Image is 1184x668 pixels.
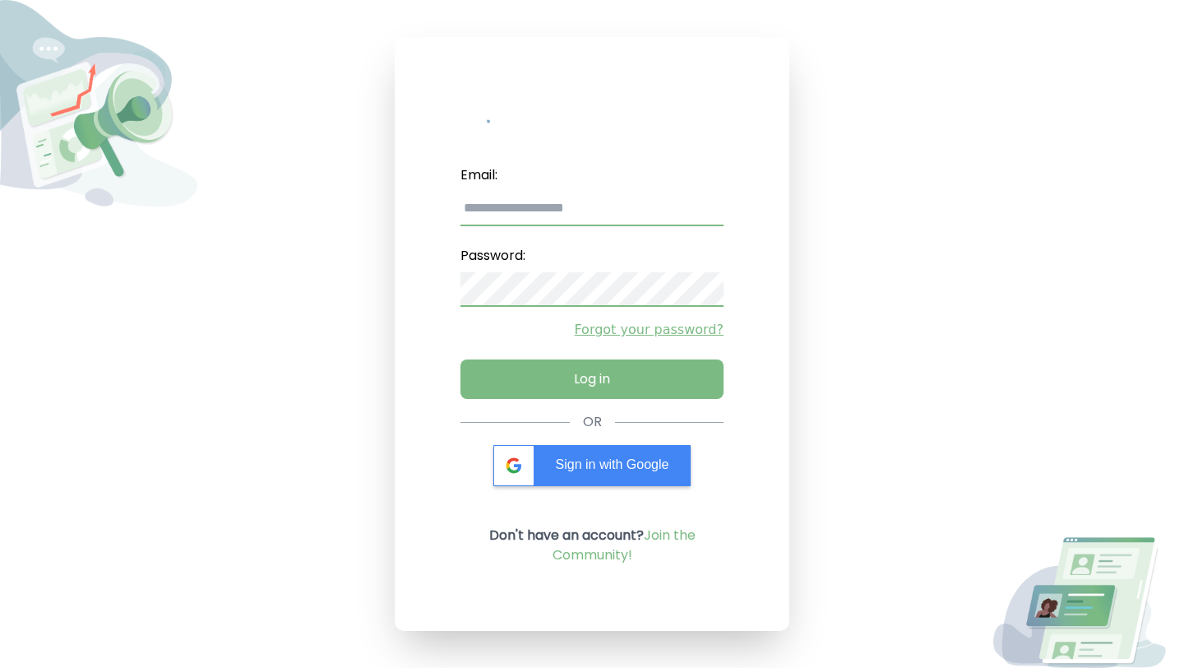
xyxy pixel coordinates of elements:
label: Email: [460,159,724,192]
img: Login Image2 [987,537,1184,668]
p: Don't have an account? [460,526,724,565]
div: Sign in with Google [493,445,691,486]
img: My Influency [487,103,697,132]
a: Join the Community! [553,526,696,564]
div: OR [583,412,602,432]
span: Sign in with Google [556,457,669,471]
a: Forgot your password? [460,320,724,340]
button: Log in [460,360,724,399]
label: Password: [460,239,724,272]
